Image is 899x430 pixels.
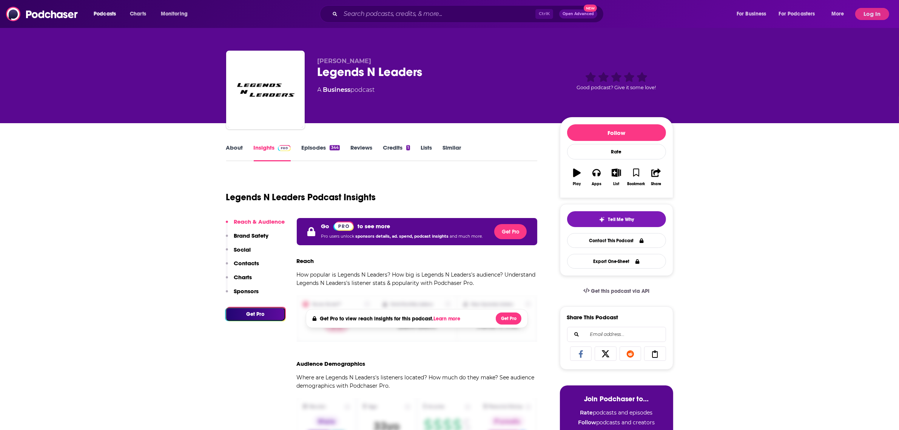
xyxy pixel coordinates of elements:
[567,419,666,426] li: podcasts and creators
[321,223,330,230] p: Go
[567,254,666,269] button: Export One-Sheet
[608,217,634,223] span: Tell Me Why
[356,234,450,239] span: sponsors details, ad. spend, podcast insights
[301,144,339,161] a: Episodes344
[358,223,390,230] p: to see more
[592,182,601,186] div: Apps
[626,164,646,191] button: Bookmark
[443,144,461,161] a: Similar
[333,221,354,231] img: Podchaser Pro
[94,9,116,19] span: Podcasts
[234,232,269,239] p: Brand Safety
[567,211,666,227] button: tell me why sparkleTell Me Why
[573,182,581,186] div: Play
[278,145,291,151] img: Podchaser Pro
[567,233,666,248] a: Contact This Podcast
[577,85,656,90] span: Good podcast? Give it some love!
[599,217,605,223] img: tell me why sparkle
[587,164,606,191] button: Apps
[6,7,79,21] img: Podchaser - Follow, Share and Rate Podcasts
[779,9,815,19] span: For Podcasters
[333,221,354,231] a: Pro website
[567,144,666,159] div: Rate
[226,218,285,232] button: Reach & Audience
[560,57,673,104] div: Good podcast? Give it some love!
[494,224,527,239] button: Get Pro
[570,346,592,361] a: Share on Facebook
[297,271,538,287] p: How popular is Legends N Leaders? How big is Legends N Leaders's audience? Understand Legends N L...
[297,373,538,390] p: Where are Legends N Leaders's listeners located? How much do they make? See audience demographics...
[574,327,660,342] input: Email address...
[433,316,462,322] button: Learn more
[620,346,641,361] a: Share on Reddit
[567,124,666,141] button: Follow
[737,9,766,19] span: For Business
[327,5,611,23] div: Search podcasts, credits, & more...
[855,8,889,20] button: Log In
[826,8,854,20] button: open menu
[627,182,645,186] div: Bookmark
[559,9,597,19] button: Open AdvancedNew
[228,52,303,128] img: Legends N Leaders
[226,288,259,302] button: Sponsors
[297,360,365,367] h3: Audience Demographics
[318,85,375,94] div: A podcast
[606,164,626,191] button: List
[567,409,666,416] li: podcasts and episodes
[567,327,666,342] div: Search followers
[161,9,188,19] span: Monitoring
[226,274,252,288] button: Charts
[646,164,666,191] button: Share
[496,312,521,325] button: Get Pro
[591,288,649,294] span: Get this podcast via API
[567,314,618,321] h3: Share This Podcast
[226,192,376,203] h1: Legends N Leaders Podcast Insights
[318,57,372,65] span: [PERSON_NAME]
[130,9,146,19] span: Charts
[595,346,617,361] a: Share on X/Twitter
[226,144,243,161] a: About
[567,164,587,191] button: Play
[234,288,259,295] p: Sponsors
[330,145,339,150] div: 344
[350,144,372,161] a: Reviews
[234,246,251,253] p: Social
[584,5,597,12] span: New
[341,8,535,20] input: Search podcasts, credits, & more...
[577,282,656,300] a: Get this podcast via API
[226,260,259,274] button: Contacts
[226,232,269,246] button: Brand Safety
[578,419,596,426] strong: Follow
[297,257,314,264] h3: Reach
[406,145,410,150] div: 1
[88,8,126,20] button: open menu
[234,274,252,281] p: Charts
[321,231,483,242] p: Pro users unlock and much more.
[731,8,776,20] button: open menu
[614,182,620,186] div: List
[234,218,285,225] p: Reach & Audience
[563,12,594,16] span: Open Advanced
[156,8,197,20] button: open menu
[234,260,259,267] p: Contacts
[831,9,844,19] span: More
[254,144,291,161] a: InsightsPodchaser Pro
[567,394,666,403] h3: Join Podchaser to...
[774,8,826,20] button: open menu
[320,316,462,322] h4: Get Pro to view reach insights for this podcast.
[644,346,666,361] a: Copy Link
[125,8,151,20] a: Charts
[651,182,661,186] div: Share
[226,308,285,321] button: Get Pro
[421,144,432,161] a: Lists
[535,9,553,19] span: Ctrl K
[383,144,410,161] a: Credits1
[580,409,593,416] strong: Rate
[323,86,351,93] a: Business
[226,246,251,260] button: Social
